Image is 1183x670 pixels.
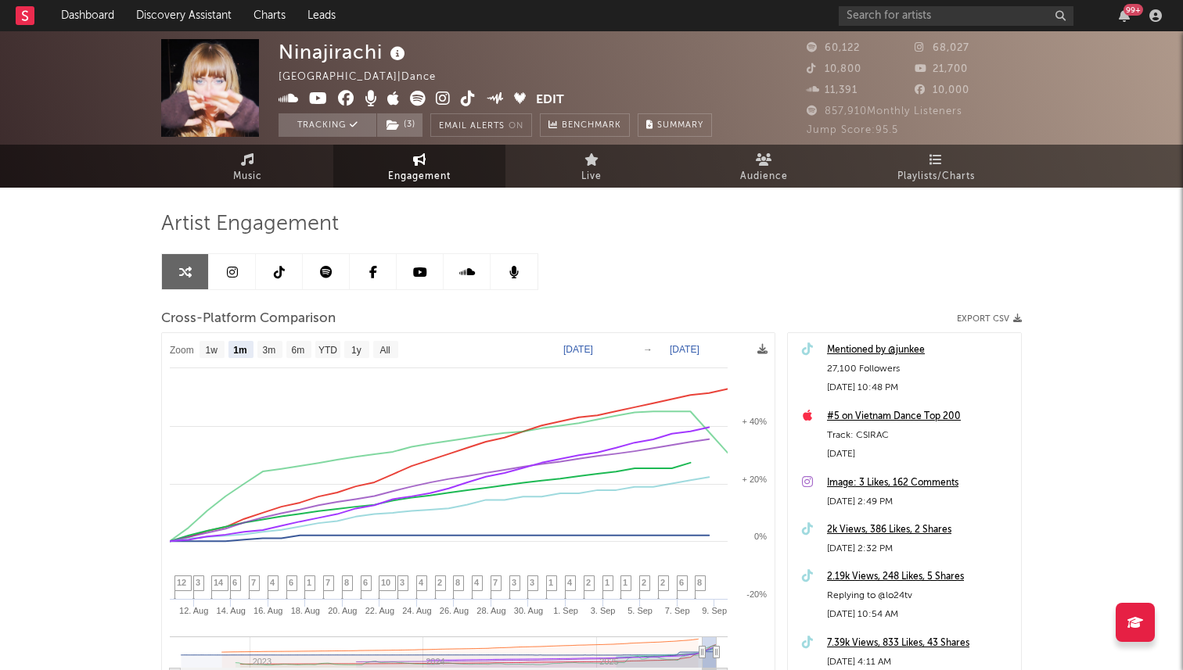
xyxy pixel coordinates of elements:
[512,578,516,587] span: 3
[161,310,336,328] span: Cross-Platform Comparison
[214,578,223,587] span: 14
[381,578,390,587] span: 10
[333,145,505,188] a: Engagement
[827,360,1013,378] div: 27,100 Followers
[217,606,246,615] text: 14. Aug
[591,606,616,615] text: 3. Sep
[388,167,451,186] span: Engagement
[514,606,543,615] text: 30. Aug
[161,145,333,188] a: Music
[827,539,1013,558] div: [DATE] 2:32 PM
[548,578,553,587] span: 1
[581,167,602,186] span: Live
[827,474,1013,493] a: Image: 3 Likes, 162 Comments
[660,578,665,587] span: 2
[161,215,339,234] span: Artist Engagement
[827,407,1013,426] a: #5 on Vietnam Dance Top 200
[553,606,578,615] text: 1. Sep
[325,578,330,587] span: 7
[827,605,1013,624] div: [DATE] 10:54 AM
[540,113,630,137] a: Benchmark
[318,345,337,356] text: YTD
[807,85,858,95] span: 11,391
[1119,9,1130,22] button: 99+
[437,578,442,587] span: 2
[307,578,311,587] span: 1
[196,578,200,587] span: 3
[363,578,368,587] span: 6
[827,426,1013,445] div: Track: CSIRAC
[627,606,653,615] text: 5. Sep
[402,606,431,615] text: 24. Aug
[586,578,591,587] span: 2
[827,634,1013,653] a: 7.39k Views, 833 Likes, 43 Shares
[377,113,422,137] button: (3)
[702,606,727,615] text: 9. Sep
[827,493,1013,511] div: [DATE] 2:49 PM
[292,345,305,356] text: 6m
[455,578,460,587] span: 8
[233,345,246,356] text: 1m
[253,606,282,615] text: 16. Aug
[419,578,423,587] span: 4
[678,145,850,188] a: Audience
[351,345,361,356] text: 1y
[623,578,627,587] span: 1
[400,578,405,587] span: 3
[697,578,702,587] span: 8
[170,345,194,356] text: Zoom
[915,85,969,95] span: 10,000
[827,586,1013,605] div: Replying to @lo24tv
[665,606,690,615] text: 7. Sep
[839,6,1073,26] input: Search for artists
[807,43,860,53] span: 60,122
[530,578,534,587] span: 3
[279,68,454,87] div: [GEOGRAPHIC_DATA] | Dance
[376,113,423,137] span: ( 3 )
[279,113,376,137] button: Tracking
[670,344,699,355] text: [DATE]
[957,314,1022,324] button: Export CSV
[827,445,1013,464] div: [DATE]
[807,106,962,116] span: 857,910 Monthly Listeners
[679,578,684,587] span: 6
[807,125,898,135] span: Jump Score: 95.5
[291,606,320,615] text: 18. Aug
[233,167,262,186] span: Music
[827,568,1013,586] a: 2.19k Views, 248 Likes, 5 Shares
[743,475,768,484] text: + 20%
[328,606,357,615] text: 20. Aug
[915,64,968,74] span: 21,700
[754,532,767,541] text: 0%
[177,578,186,587] span: 12
[915,43,969,53] span: 68,027
[850,145,1022,188] a: Playlists/Charts
[827,341,1013,360] a: Mentioned by @junkee
[807,64,861,74] span: 10,800
[563,344,593,355] text: [DATE]
[605,578,609,587] span: 1
[365,606,394,615] text: 22. Aug
[743,417,768,426] text: + 40%
[232,578,237,587] span: 6
[344,578,349,587] span: 8
[379,345,390,356] text: All
[430,113,532,137] button: Email AlertsOn
[638,113,712,137] button: Summary
[657,121,703,130] span: Summary
[642,578,646,587] span: 2
[493,578,498,587] span: 7
[279,39,409,65] div: Ninajirachi
[536,91,564,110] button: Edit
[270,578,275,587] span: 4
[1124,4,1143,16] div: 99 +
[289,578,293,587] span: 6
[440,606,469,615] text: 26. Aug
[827,378,1013,397] div: [DATE] 10:48 PM
[206,345,218,356] text: 1w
